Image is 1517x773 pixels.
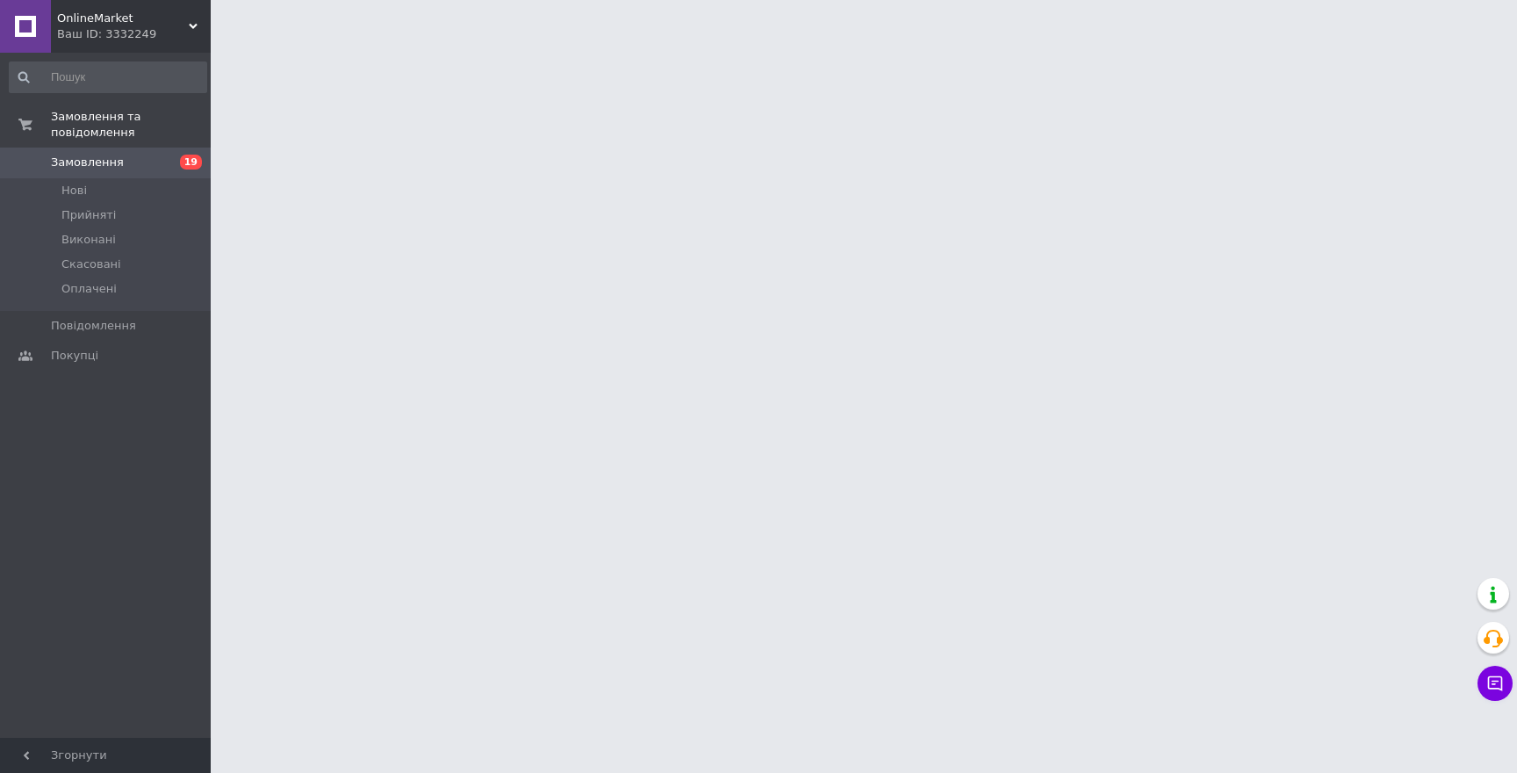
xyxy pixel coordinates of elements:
[61,183,87,199] span: Нові
[61,256,121,272] span: Скасовані
[61,232,116,248] span: Виконані
[51,109,211,141] span: Замовлення та повідомлення
[57,26,211,42] div: Ваш ID: 3332249
[1477,666,1513,701] button: Чат з покупцем
[51,155,124,170] span: Замовлення
[61,207,116,223] span: Прийняті
[180,155,202,170] span: 19
[61,281,117,297] span: Оплачені
[9,61,207,93] input: Пошук
[57,11,189,26] span: OnlineMarket
[51,348,98,364] span: Покупці
[51,318,136,334] span: Повідомлення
